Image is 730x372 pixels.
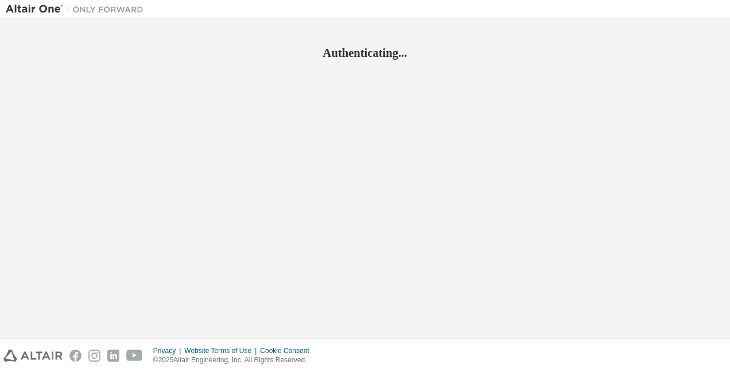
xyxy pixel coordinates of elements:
[69,350,81,362] img: facebook.svg
[260,346,316,355] div: Cookie Consent
[126,350,143,362] img: youtube.svg
[107,350,119,362] img: linkedin.svg
[88,350,100,362] img: instagram.svg
[153,346,184,355] div: Privacy
[3,350,63,362] img: altair_logo.svg
[6,3,149,15] img: Altair One
[6,45,724,60] h2: Authenticating...
[184,346,260,355] div: Website Terms of Use
[153,355,316,365] p: © 2025 Altair Engineering, Inc. All Rights Reserved.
